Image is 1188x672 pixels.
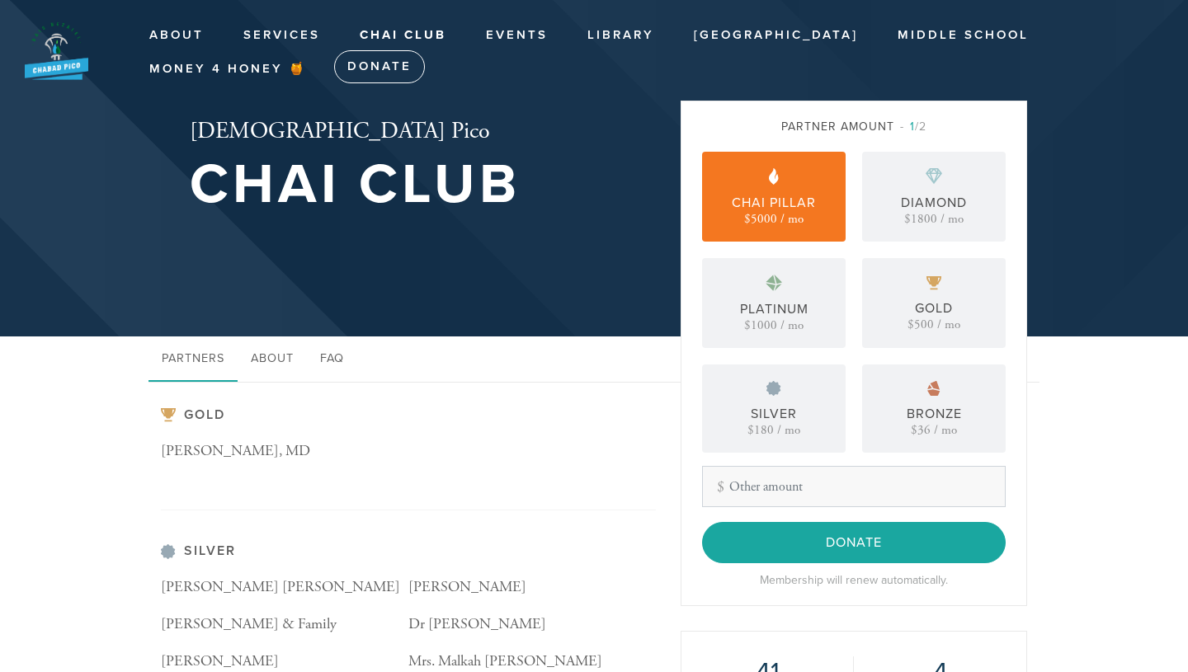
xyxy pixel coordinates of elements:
[190,158,521,212] h1: Chai Club
[408,651,602,670] span: Mrs. Malkah [PERSON_NAME]
[747,424,800,436] div: $180 / mo
[910,120,915,134] span: 1
[25,21,88,80] img: New%20BB%20Logo_0.png
[766,381,781,396] img: pp-silver.svg
[161,613,408,637] p: [PERSON_NAME] & Family
[408,613,656,637] p: Dr [PERSON_NAME]
[161,544,176,559] img: pp-silver.svg
[190,118,521,146] h2: [DEMOGRAPHIC_DATA] Pico
[901,193,967,213] div: Diamond
[900,120,926,134] span: /2
[702,118,1006,135] div: Partner Amount
[238,336,307,383] a: About
[904,213,964,225] div: $1800 / mo
[702,571,1006,589] div: Membership will renew automatically.
[926,168,942,185] img: pp-diamond.svg
[907,404,962,424] div: Bronze
[744,213,804,225] div: $5000 / mo
[474,20,560,51] a: Events
[927,381,940,396] img: pp-bronze.svg
[702,522,1006,563] input: Donate
[148,336,238,383] a: Partners
[915,298,953,318] div: Gold
[137,54,319,85] a: Money 4 Honey 🍯
[161,543,656,559] h3: Silver
[769,168,779,185] img: pp-partner.svg
[137,20,216,51] a: About
[751,404,797,424] div: Silver
[911,424,957,436] div: $36 / mo
[926,276,941,290] img: pp-gold.svg
[732,193,816,213] div: Chai Pillar
[347,20,459,51] a: Chai Club
[681,20,870,51] a: [GEOGRAPHIC_DATA]
[740,299,808,319] div: Platinum
[766,275,782,291] img: pp-platinum.svg
[161,407,656,423] h3: Gold
[702,466,1006,507] input: Other amount
[161,576,408,599] p: [PERSON_NAME] [PERSON_NAME]
[161,408,176,422] img: pp-gold.svg
[744,319,804,331] div: $1000 / mo
[907,318,960,331] div: $500 / mo
[408,577,526,596] span: [PERSON_NAME]
[161,439,408,463] p: [PERSON_NAME], MD
[334,50,425,83] a: Donate
[307,336,357,383] a: FAQ
[885,20,1041,51] a: Middle School
[231,20,332,51] a: Services
[575,20,667,51] a: Library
